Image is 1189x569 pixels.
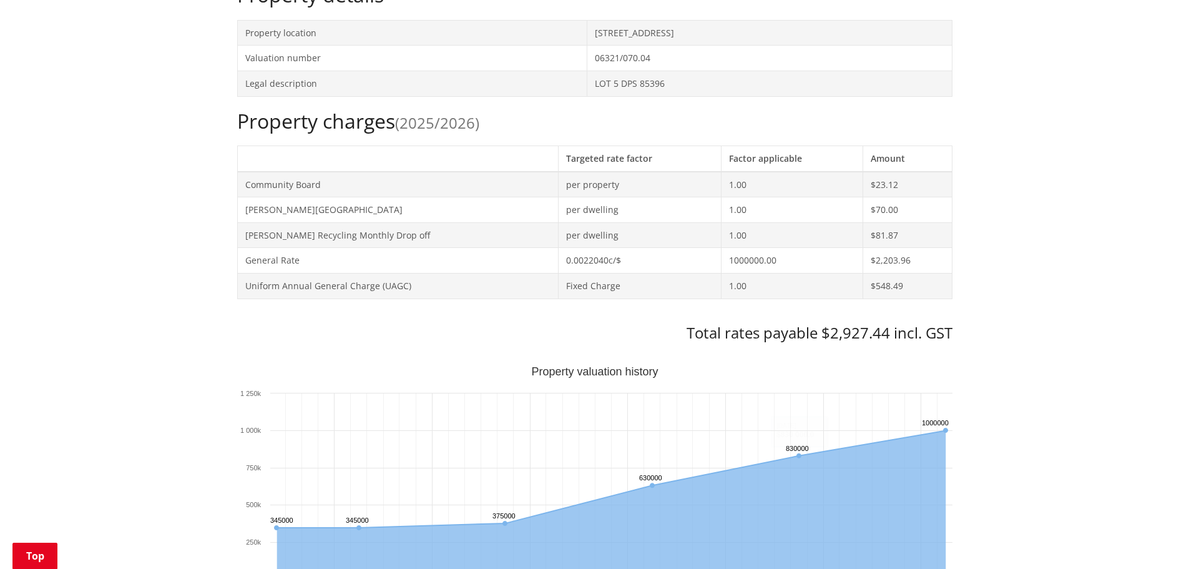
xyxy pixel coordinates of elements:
[237,324,952,342] h3: Total rates payable $2,927.44 incl. GST
[558,197,721,223] td: per dwelling
[246,538,261,546] text: 250k
[863,273,952,299] td: $548.49
[922,419,949,427] text: 1000000
[796,453,801,458] path: Wednesday, Jun 30, 12:00, 830,000. Capital Value.
[246,464,261,472] text: 750k
[558,146,721,171] th: Targeted rate factor
[650,483,655,488] path: Saturday, Jun 30, 12:00, 630,000. Capital Value.
[721,172,863,197] td: 1.00
[558,273,721,299] td: Fixed Charge
[721,248,863,274] td: 1000000.00
[492,512,516,520] text: 375000
[346,517,369,524] text: 345000
[274,525,279,530] path: Wednesday, Oct 27, 11:00, 345,000. Capital Value.
[270,517,293,524] text: 345000
[786,445,809,452] text: 830000
[558,222,721,248] td: per dwelling
[240,427,261,434] text: 1 000k
[942,428,947,433] path: Sunday, Jun 30, 12:00, 1,000,000. Capital Value.
[863,146,952,171] th: Amount
[721,146,863,171] th: Factor applicable
[721,197,863,223] td: 1.00
[237,71,587,96] td: Legal description
[356,525,361,530] path: Saturday, Jun 30, 12:00, 345,000. Capital Value.
[639,474,662,482] text: 630000
[863,248,952,274] td: $2,203.96
[531,365,658,378] text: Property valuation history
[12,543,57,569] a: Top
[237,248,558,274] td: General Rate
[863,197,952,223] td: $70.00
[240,390,261,397] text: 1 250k
[237,20,587,46] td: Property location
[395,112,479,133] span: (2025/2026)
[587,46,952,71] td: 06321/070.04
[246,501,261,508] text: 500k
[721,222,863,248] td: 1.00
[863,172,952,197] td: $23.12
[558,172,721,197] td: per property
[863,222,952,248] td: $81.87
[558,248,721,274] td: 0.0022040c/$
[237,197,558,223] td: [PERSON_NAME][GEOGRAPHIC_DATA]
[237,273,558,299] td: Uniform Annual General Charge (UAGC)
[237,172,558,197] td: Community Board
[237,222,558,248] td: [PERSON_NAME] Recycling Monthly Drop off
[237,46,587,71] td: Valuation number
[237,109,952,133] h2: Property charges
[587,71,952,96] td: LOT 5 DPS 85396
[587,20,952,46] td: [STREET_ADDRESS]
[721,273,863,299] td: 1.00
[502,521,507,526] path: Tuesday, Jun 30, 12:00, 375,000. Capital Value.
